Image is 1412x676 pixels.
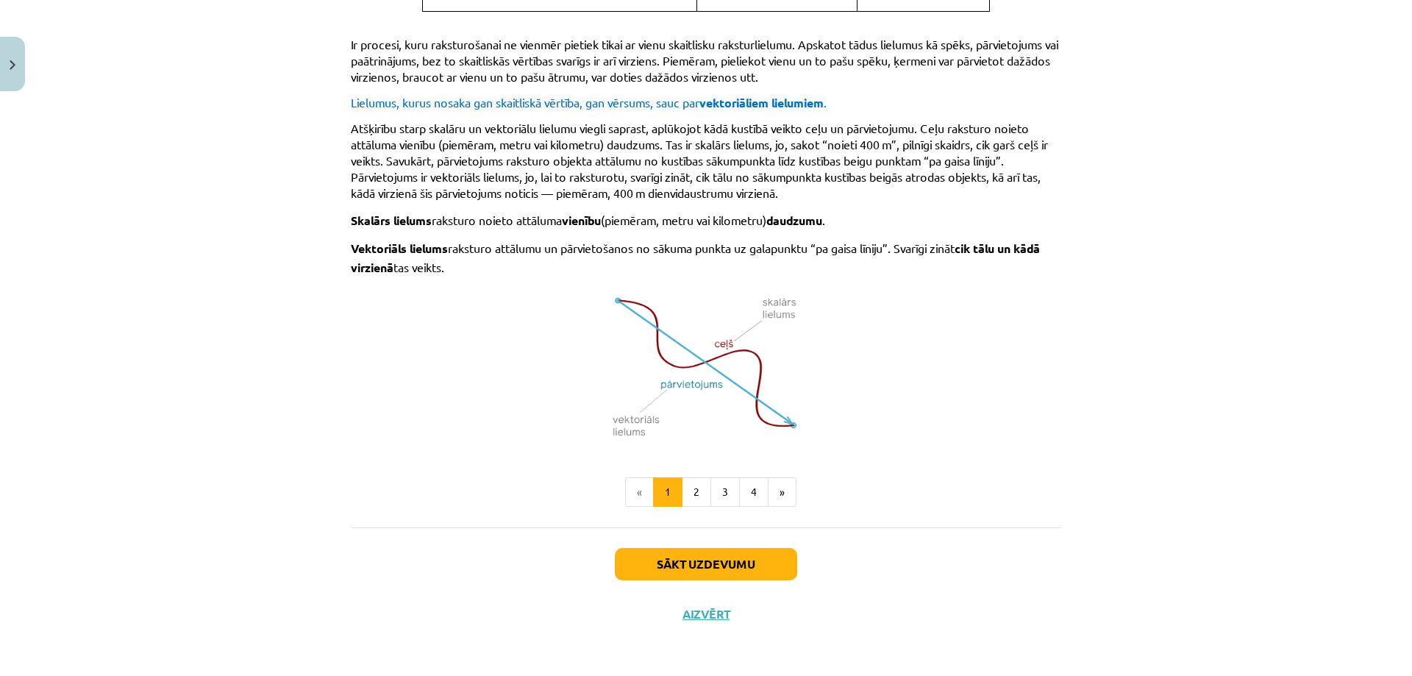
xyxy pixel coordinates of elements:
button: » [768,477,796,507]
img: icon-close-lesson-0947bae3869378f0d4975bcd49f059093ad1ed9edebbc8119c70593378902aed.svg [10,60,15,70]
span: . [822,213,825,227]
span: Lielumus, kurus nosaka gan skaitliskā vērtība, gan vērsums, sauc par . [351,95,827,110]
span: daudzumu [766,213,822,228]
nav: Page navigation example [351,477,1061,507]
span: vektoriāliem lielumiem [699,95,824,110]
span: m”, pilnīgi skaidrs, cik garš ceļš ir veikts. Savukārt, pārvietojums raksturo objekta attālumu no... [351,137,1048,200]
span: Ir procesi, kuru raksturošanai ne vienmēr pietiek tikai ar vienu skaitlisku raksturlielumu. Apska... [351,37,1058,84]
span: (piemēram, metru vai kilometru) [601,213,766,227]
span: Atšķirību starp skalāru un vektoriālu lielumu viegli saprast, aplūkojot kādā kustībā veikto ceļu ... [351,121,1029,152]
span: raksturo noieto attāluma [432,213,562,227]
button: Aizvērt [678,607,734,622]
button: 2 [682,477,711,507]
span: vienību [562,213,601,228]
span: raksturo attālumu un pārvietošanos no sākuma punkta uz galapunktu “pa gaisa līniju”. Svarīgi zināt [448,241,955,255]
span: tas veikts. [393,260,444,274]
button: 3 [710,477,740,507]
span: m dienvidaustrumu virzienā. [635,185,778,200]
button: Sākt uzdevumu [615,548,797,580]
span: Vektoriāls lielums [351,241,448,256]
button: 1 [653,477,682,507]
button: 4 [739,477,769,507]
span: Skalārs lielums [351,213,432,228]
